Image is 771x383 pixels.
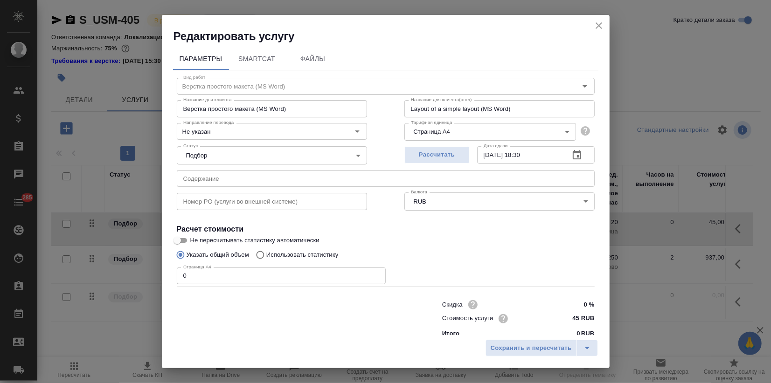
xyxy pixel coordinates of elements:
div: split button [486,340,598,356]
button: Open [351,125,364,138]
button: Подбор [183,151,210,159]
input: ✎ Введи что-нибудь [559,298,594,311]
p: Указать общий объем [187,250,249,260]
div: RUB [404,192,595,210]
span: Рассчитать [410,150,465,160]
p: Использовать статистику [266,250,339,260]
p: RUB [581,329,595,338]
p: 0 [577,329,580,338]
div: Подбор [177,146,367,164]
div: Страница А4 [404,123,576,141]
button: Страница А4 [411,128,453,136]
span: Файлы [291,53,335,65]
span: SmartCat [235,53,279,65]
button: close [592,19,606,33]
p: Стоимость услуги [442,314,493,323]
span: Параметры [179,53,223,65]
span: Не пересчитывать статистику автоматически [190,236,320,245]
h4: Расчет стоимости [177,224,595,235]
p: Итого [442,329,459,338]
h2: Редактировать услугу [174,29,610,44]
button: Сохранить и пересчитать [486,340,577,356]
button: Рассчитать [404,146,470,164]
button: RUB [411,198,429,205]
input: ✎ Введи что-нибудь [559,312,594,325]
p: Скидка [442,300,463,309]
span: Сохранить и пересчитать [491,343,572,354]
